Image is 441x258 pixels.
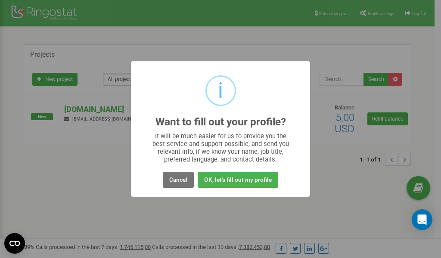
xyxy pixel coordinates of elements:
div: It will be much easier for us to provide you the best service and support possible, and send you ... [148,132,293,163]
div: Open Intercom Messenger [412,209,432,230]
button: OK, let's fill out my profile [198,172,278,188]
button: Open CMP widget [4,233,25,254]
h2: Want to fill out your profile? [155,116,286,128]
button: Cancel [163,172,194,188]
div: i [218,77,223,105]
